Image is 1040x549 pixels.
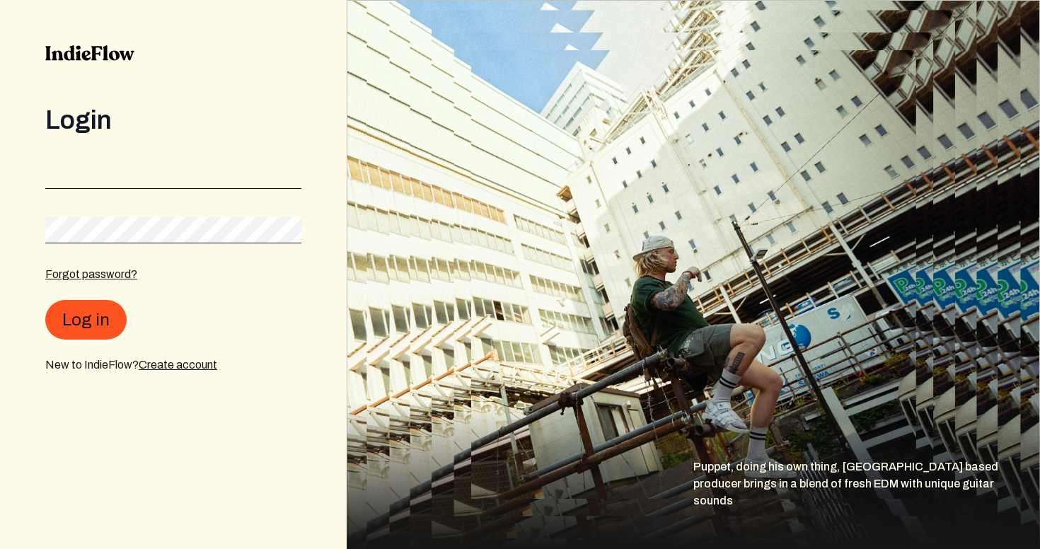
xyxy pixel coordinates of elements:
button: Log in [45,300,127,340]
a: Create account [139,359,217,371]
div: Puppet, doing his own thing, [GEOGRAPHIC_DATA] based producer brings in a blend of fresh EDM with... [693,458,1040,549]
img: indieflow-logo-black.svg [45,45,134,61]
a: Forgot password? [45,268,137,280]
div: Login [45,106,301,134]
div: New to IndieFlow? [45,357,301,374]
